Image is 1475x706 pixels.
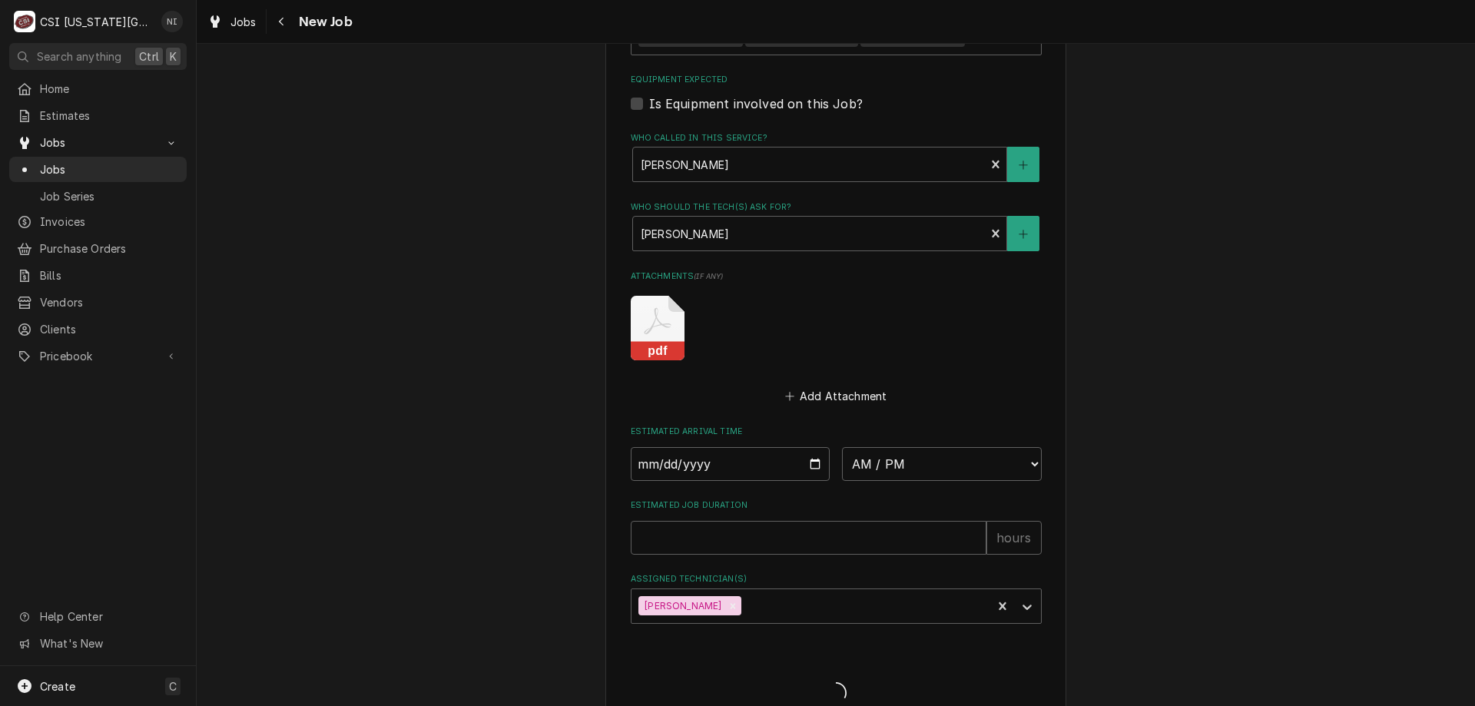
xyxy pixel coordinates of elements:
[631,74,1042,113] div: Equipment Expected
[631,296,684,360] button: pdf
[9,317,187,342] a: Clients
[40,321,179,337] span: Clients
[986,521,1042,555] div: hours
[161,11,183,32] div: Nate Ingram's Avatar
[631,74,1042,86] label: Equipment Expected
[9,236,187,261] a: Purchase Orders
[694,272,723,280] span: ( if any )
[40,14,153,30] div: CSI [US_STATE][GEOGRAPHIC_DATA]
[40,108,179,124] span: Estimates
[14,11,35,32] div: C
[40,134,156,151] span: Jobs
[631,132,1042,182] div: Who called in this service?
[270,9,294,34] button: Navigate back
[631,270,1042,283] label: Attachments
[40,294,179,310] span: Vendors
[9,631,187,656] a: Go to What's New
[161,11,183,32] div: NI
[14,11,35,32] div: CSI Kansas City's Avatar
[37,48,121,65] span: Search anything
[170,48,177,65] span: K
[631,132,1042,144] label: Who called in this service?
[631,201,1042,251] div: Who should the tech(s) ask for?
[631,270,1042,407] div: Attachments
[1007,216,1039,251] button: Create New Contact
[782,386,890,407] button: Add Attachment
[40,161,179,177] span: Jobs
[631,201,1042,214] label: Who should the tech(s) ask for?
[169,678,177,694] span: C
[9,130,187,155] a: Go to Jobs
[201,9,263,35] a: Jobs
[294,12,353,32] span: New Job
[9,343,187,369] a: Go to Pricebook
[631,426,1042,438] label: Estimated Arrival Time
[40,214,179,230] span: Invoices
[842,447,1042,481] select: Time Select
[9,43,187,70] button: Search anythingCtrlK
[631,573,1042,585] label: Assigned Technician(s)
[9,209,187,234] a: Invoices
[40,680,75,693] span: Create
[9,263,187,288] a: Bills
[631,499,1042,512] label: Estimated Job Duration
[139,48,159,65] span: Ctrl
[9,184,187,209] a: Job Series
[40,608,177,625] span: Help Center
[9,76,187,101] a: Home
[631,426,1042,480] div: Estimated Arrival Time
[631,499,1042,554] div: Estimated Job Duration
[1019,229,1028,240] svg: Create New Contact
[631,447,830,481] input: Date
[230,14,257,30] span: Jobs
[40,81,179,97] span: Home
[40,348,156,364] span: Pricebook
[40,267,179,283] span: Bills
[40,188,179,204] span: Job Series
[1007,147,1039,182] button: Create New Contact
[638,596,724,616] div: [PERSON_NAME]
[9,604,187,629] a: Go to Help Center
[9,103,187,128] a: Estimates
[649,94,863,113] label: Is Equipment involved on this Job?
[40,635,177,651] span: What's New
[40,240,179,257] span: Purchase Orders
[724,596,741,616] div: Remove Brian Hawkins
[9,157,187,182] a: Jobs
[1019,160,1028,171] svg: Create New Contact
[631,573,1042,623] div: Assigned Technician(s)
[9,290,187,315] a: Vendors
